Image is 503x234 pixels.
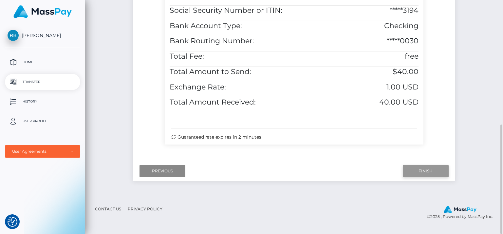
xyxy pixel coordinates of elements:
[5,93,80,110] a: History
[8,116,78,126] p: User Profile
[299,21,419,31] h5: Checking
[170,97,289,107] h5: Total Amount Received:
[125,204,165,214] a: Privacy Policy
[171,134,417,141] div: Guaranteed rate expires in 2 minutes
[170,21,289,31] h5: Bank Account Type:
[170,6,289,16] h5: Social Security Number or ITIN:
[299,67,419,77] h5: $40.00
[8,97,78,107] p: History
[170,36,289,46] h5: Bank Routing Number:
[299,97,419,107] h5: 40.00 USD
[299,51,419,62] h5: free
[170,82,289,92] h5: Exchange Rate:
[403,165,449,177] input: Finish
[140,165,185,177] input: Previous
[5,145,80,158] button: User Agreements
[8,217,17,227] button: Consent Preferences
[5,54,80,70] a: Home
[444,206,476,213] img: MassPay
[8,217,17,227] img: Revisit consent button
[5,74,80,90] a: Transfer
[170,51,289,62] h5: Total Fee:
[92,204,124,214] a: Contact Us
[5,32,80,38] span: [PERSON_NAME]
[427,205,498,220] div: © 2025 , Powered by MassPay Inc.
[5,113,80,129] a: User Profile
[8,57,78,67] p: Home
[170,67,289,77] h5: Total Amount to Send:
[12,149,66,154] div: User Agreements
[13,5,72,18] img: MassPay
[299,82,419,92] h5: 1.00 USD
[8,77,78,87] p: Transfer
